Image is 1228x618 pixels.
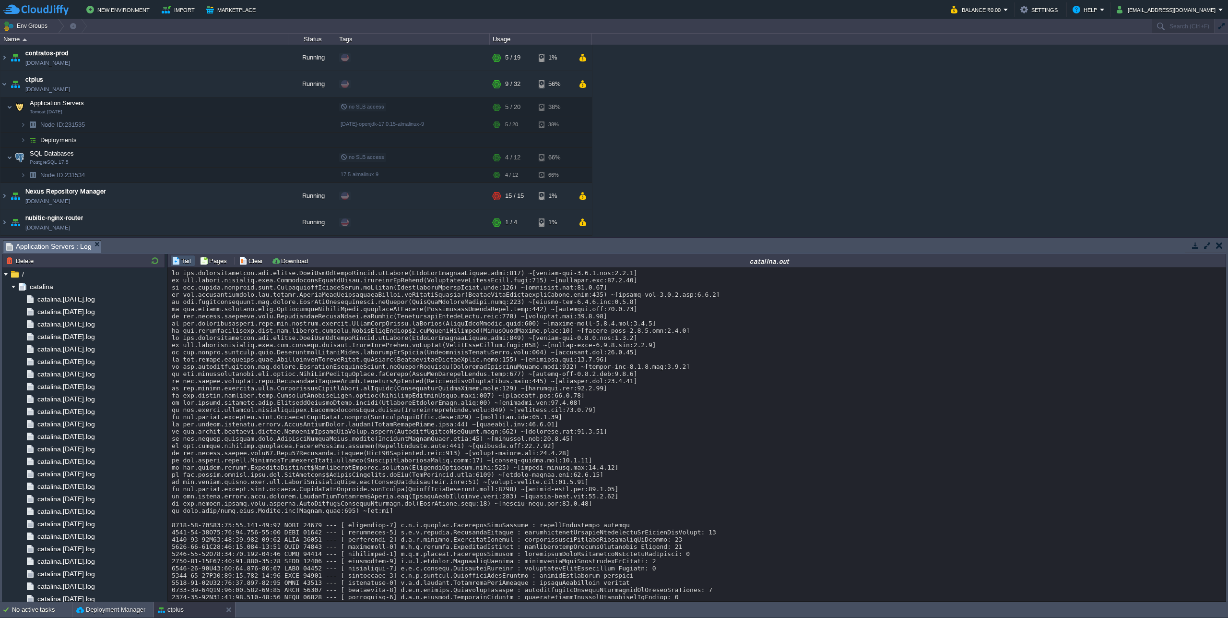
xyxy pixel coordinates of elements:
a: catalina.[DATE].log [35,520,96,528]
div: Running [288,183,336,209]
div: 66% [539,148,570,167]
a: catalina.[DATE].log [35,370,96,378]
img: AMDAwAAAACH5BAEAAAAALAAAAAABAAEAAAICRAEAOw== [9,45,22,71]
img: AMDAwAAAACH5BAEAAAAALAAAAAABAAEAAAICRAEAOw== [9,71,22,97]
div: 5 / 19 [505,45,520,71]
span: catalina.[DATE].log [35,557,96,566]
img: AMDAwAAAACH5BAEAAAAALAAAAAABAAEAAAICRAEAOw== [7,97,12,117]
span: [DATE]-openjdk-17.0.15-almalinux-9 [341,121,424,127]
span: no SLB access [341,154,384,160]
a: catalina [28,282,55,291]
div: 1% [539,209,570,235]
button: Marketplace [206,4,259,15]
a: catalina.[DATE].log [35,570,96,578]
a: catalina.[DATE].log [35,332,96,341]
div: Tags [337,34,489,45]
a: nubitic-nginx-router [25,213,83,223]
button: Settings [1020,4,1061,15]
a: catalina.[DATE].log [35,382,96,391]
img: AMDAwAAAACH5BAEAAAAALAAAAAABAAEAAAICRAEAOw== [9,183,22,209]
a: catalina.[DATE].log [35,594,96,603]
button: Delete [6,256,36,265]
img: AMDAwAAAACH5BAEAAAAALAAAAAABAAEAAAICRAEAOw== [0,45,8,71]
img: AMDAwAAAACH5BAEAAAAALAAAAAABAAEAAAICRAEAOw== [20,117,26,132]
span: Application Servers : Log [6,241,92,253]
button: Import [162,4,198,15]
div: 1 / 4 [505,209,517,235]
button: New Environment [86,4,153,15]
iframe: chat widget [1188,580,1218,608]
img: AMDAwAAAACH5BAEAAAAALAAAAAABAAEAAAICRAEAOw== [0,209,8,235]
a: / [20,270,25,279]
span: catalina.[DATE].log [35,507,96,516]
a: catalina.[DATE].log [35,532,96,541]
span: catalina.[DATE].log [35,345,96,353]
span: SQL Databases [29,149,75,158]
img: AMDAwAAAACH5BAEAAAAALAAAAAABAAEAAAICRAEAOw== [26,133,39,147]
div: 38% [539,117,570,132]
a: catalina.[DATE].log [35,357,96,366]
a: SQL DatabasesPostgreSQL 17.5 [29,150,75,157]
span: Node ID: [40,171,65,179]
button: Clear [239,256,266,265]
span: no SLB access [341,104,384,109]
div: 5 / 20 [505,97,520,117]
div: 15 / 15 [505,183,524,209]
span: catalina.[DATE].log [35,420,96,428]
button: [EMAIL_ADDRESS][DOMAIN_NAME] [1117,4,1218,15]
a: Application ServersTomcat [DATE] [29,99,85,107]
a: Deployments [39,136,78,144]
button: Balance ₹0.00 [951,4,1004,15]
div: 5 / 20 [505,117,518,132]
a: catalina.[DATE].log [35,457,96,466]
div: catalina.out [315,257,1225,265]
a: [DOMAIN_NAME] [25,85,70,94]
span: 17.5-almalinux-9 [341,171,378,177]
div: 38% [539,97,570,117]
a: Node ID:231535 [39,121,86,129]
a: catalina.[DATE].log [35,582,96,591]
span: Tomcat [DATE] [30,109,62,115]
a: catalina.[DATE].log [35,495,96,503]
div: No active tasks [12,602,72,618]
div: 56% [539,71,570,97]
button: Download [272,256,311,265]
a: Nexus Repository Manager [25,187,106,196]
div: 4 / 12 [505,168,518,182]
span: catalina.[DATE].log [35,545,96,553]
img: AMDAwAAAACH5BAEAAAAALAAAAAABAAEAAAICRAEAOw== [0,71,8,97]
div: 4 / 12 [505,148,520,167]
button: Deployment Manager [76,605,145,615]
img: AMDAwAAAACH5BAEAAAAALAAAAAABAAEAAAICRAEAOw== [26,117,39,132]
div: 1% [539,45,570,71]
span: 231534 [39,171,86,179]
img: AMDAwAAAACH5BAEAAAAALAAAAAABAAEAAAICRAEAOw== [23,38,27,41]
a: ctplus [25,75,44,85]
span: Node ID: [40,121,65,128]
img: AMDAwAAAACH5BAEAAAAALAAAAAABAAEAAAICRAEAOw== [20,133,26,147]
a: catalina.[DATE].log [35,307,96,316]
img: AMDAwAAAACH5BAEAAAAALAAAAAABAAEAAAICRAEAOw== [13,148,26,167]
a: catalina.[DATE].log [35,407,96,416]
img: AMDAwAAAACH5BAEAAAAALAAAAAABAAEAAAICRAEAOw== [9,209,22,235]
div: 66% [539,168,570,182]
button: ctplus [158,605,184,615]
a: catalina.[DATE].log [35,445,96,453]
a: [DOMAIN_NAME] [25,223,70,232]
div: Usage [490,34,591,45]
